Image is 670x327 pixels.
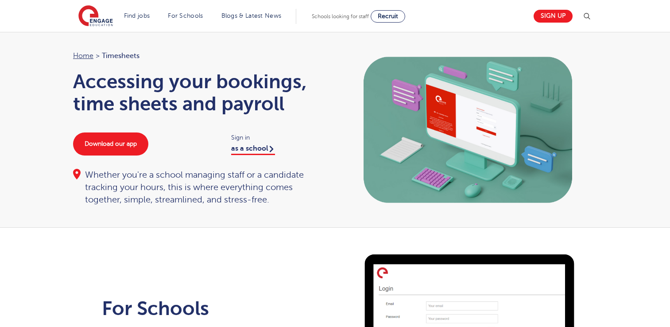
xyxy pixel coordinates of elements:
span: > [96,52,100,60]
h1: For Schools [102,297,299,319]
a: Recruit [371,10,405,23]
a: as a school [231,144,275,155]
span: Schools looking for staff [312,13,369,19]
img: Engage Education [78,5,113,27]
a: For Schools [168,12,203,19]
nav: breadcrumb [73,50,326,62]
div: Whether you're a school managing staff or a candidate tracking your hours, this is where everythi... [73,169,326,206]
a: Home [73,52,93,60]
a: Blogs & Latest News [221,12,282,19]
a: Download our app [73,132,148,156]
span: Recruit [378,13,398,19]
h1: Accessing your bookings, time sheets and payroll [73,70,326,115]
a: Find jobs [124,12,150,19]
span: Timesheets [102,50,139,62]
a: Sign up [534,10,573,23]
span: Sign in [231,132,326,143]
